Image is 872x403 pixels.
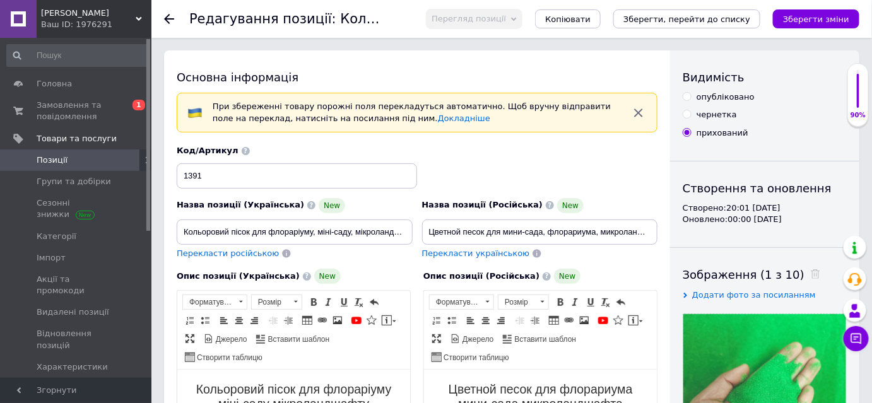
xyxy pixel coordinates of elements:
a: Вставити повідомлення [627,313,645,327]
span: Створити таблицю [195,353,262,363]
span: Акції та промокоди [37,274,117,296]
span: Вставити шаблон [266,334,330,345]
a: По лівому краю [217,313,231,327]
a: По правому краю [494,313,508,327]
img: :flag-ua: [187,105,203,120]
button: Зберегти зміни [773,9,859,28]
i: Зберегти зміни [783,15,849,24]
body: Редактор, 1F1DD934-90BE-4F86-9EAC-FA18ECFDB823 [13,13,220,251]
span: Вставити шаблон [513,334,577,345]
a: По центру [479,313,493,327]
a: Таблиця [300,313,314,327]
h2: Цветной песок для флорариума мини-сада микроландшафта микропейзажа 150г [13,13,220,57]
div: Зображення (1 з 10) [683,267,847,283]
span: Перекласти українською [422,248,530,258]
a: Вставити/Редагувати посилання (Ctrl+L) [562,313,576,327]
a: Вставити/видалити нумерований список [430,313,444,327]
body: Редактор, 008A7B67-CC3C-40DE-BB7F-4EB90773A4BC [13,13,220,228]
a: Форматування [429,295,494,310]
span: New [314,269,341,284]
div: прихований [697,127,748,139]
a: Створити таблицю [183,350,264,364]
a: Збільшити відступ [528,313,542,327]
span: Назва позиції (Російська) [422,200,543,209]
div: Повернутися назад [164,14,174,24]
button: Чат з покупцем [844,326,869,351]
span: Групи та добірки [37,176,111,187]
a: Підкреслений (Ctrl+U) [337,295,351,309]
div: 90% [848,111,868,120]
span: Товари та послуги [37,133,117,144]
span: Код/Артикул [177,146,239,155]
div: Створення та оновлення [683,180,847,196]
span: Джерело [214,334,247,345]
a: Джерело [202,332,249,346]
a: Зображення [331,313,345,327]
span: Опис позиції (Російська) [423,271,539,281]
a: По правому краю [247,313,261,327]
span: Замовлення та повідомлення [37,100,117,122]
span: Позиції [37,155,68,166]
a: Зменшити відступ [513,313,527,327]
span: 1 [133,100,145,110]
a: Максимізувати [430,332,444,346]
h3: loremip dolors amet-cons, adipis, elitseddoe, tempo incididuntutla etdol magnaal enimad. Min veni... [13,67,220,251]
a: Підкреслений (Ctrl+U) [584,295,598,309]
h2: Кольоровий пісок для флораріуму міні-саду мікроландшафту мікропейзажу 150г [13,13,220,57]
input: Пошук [6,44,149,67]
div: Видимість [683,69,847,85]
a: Вставити/Редагувати посилання (Ctrl+L) [315,313,329,327]
a: Вставити шаблон [501,332,579,346]
a: Створити таблицю [430,350,511,364]
h3: loremip dolors amet-cons, adipis, elitseddoe, tempo incididuntutla etdol magnaaliqu enimadm . Ven... [13,67,220,228]
div: Оновлено: 00:00 [DATE] [683,214,847,225]
span: При збереженні товару порожні поля перекладуться автоматично. Щоб вручну відправити поле на перек... [213,102,611,123]
a: Розмір [498,295,549,310]
a: Максимізувати [183,332,197,346]
a: Додати відео з YouTube [596,313,610,327]
a: Додати відео з YouTube [350,313,363,327]
span: Розмір [252,295,290,309]
div: опубліковано [697,91,755,103]
button: Зберегти, перейти до списку [613,9,760,28]
div: чернетка [697,109,737,120]
a: Жирний (Ctrl+B) [553,295,567,309]
a: Вставити/видалити нумерований список [183,313,197,327]
a: Вставити шаблон [254,332,332,346]
span: Імпорт [37,252,66,264]
a: Зменшити відступ [266,313,280,327]
span: Категорії [37,231,76,242]
a: Джерело [449,332,496,346]
a: Курсив (Ctrl+I) [322,295,336,309]
button: Копіювати [535,9,601,28]
span: Характеристики [37,361,108,373]
div: 90% Якість заповнення [847,63,869,127]
span: Форматування [430,295,481,309]
a: Вставити/видалити маркований список [198,313,212,327]
span: New [557,198,584,213]
input: Наприклад, H&M жіноча сукня зелена 38 розмір вечірня максі з блискітками [177,219,413,245]
a: Повернути (Ctrl+Z) [614,295,628,309]
span: New [554,269,580,284]
span: Розмір [498,295,536,309]
span: Видалені позиції [37,307,109,318]
a: Збільшити відступ [281,313,295,327]
a: Вставити іконку [611,313,625,327]
a: Зображення [577,313,591,327]
span: Перекласти російською [177,248,279,258]
div: Створено: 20:01 [DATE] [683,202,847,214]
span: Копіювати [545,15,591,24]
a: Видалити форматування [599,295,613,309]
a: Розмір [251,295,302,310]
span: Опис позиції (Українська) [177,271,300,281]
div: Ваш ID: 1976291 [41,19,151,30]
a: Вставити/видалити маркований список [445,313,459,327]
a: Вставити іконку [365,313,379,327]
span: Джерело [461,334,494,345]
a: Таблиця [547,313,561,327]
span: Назва позиції (Українська) [177,200,304,209]
a: Жирний (Ctrl+B) [307,295,321,309]
a: По лівому краю [464,313,478,327]
a: По центру [232,313,246,327]
span: Сезонні знижки [37,197,117,220]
